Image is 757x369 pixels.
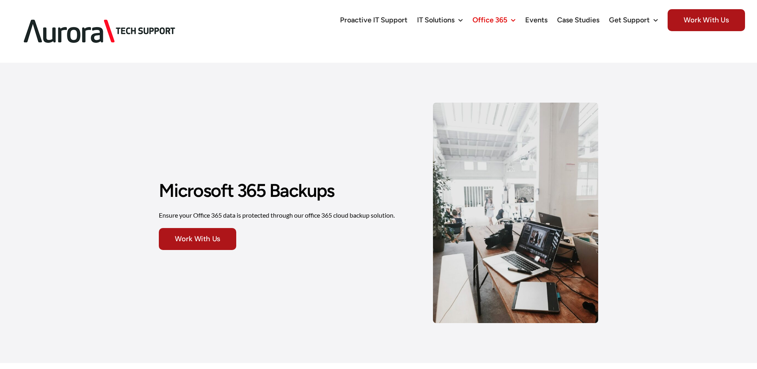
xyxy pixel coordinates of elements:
img: Aurora Tech Support Logo [12,6,188,56]
a: Work With Us [159,228,236,250]
span: Events [525,16,547,24]
span: Office 365 [472,16,507,24]
span: Case Studies [557,16,599,24]
img: pexels-flo-dahm-699459 [433,103,598,323]
span: IT Solutions [417,16,455,24]
p: Ensure your Office 365 data is protected through our office 365 cloud backup solution. [159,210,415,220]
span: Proactive IT Support [340,16,407,24]
span: Work With Us [175,235,220,243]
span: Work With Us [668,9,745,31]
span: Get Support [609,16,650,24]
h1: Microsoft 365 Backups [159,181,415,201]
